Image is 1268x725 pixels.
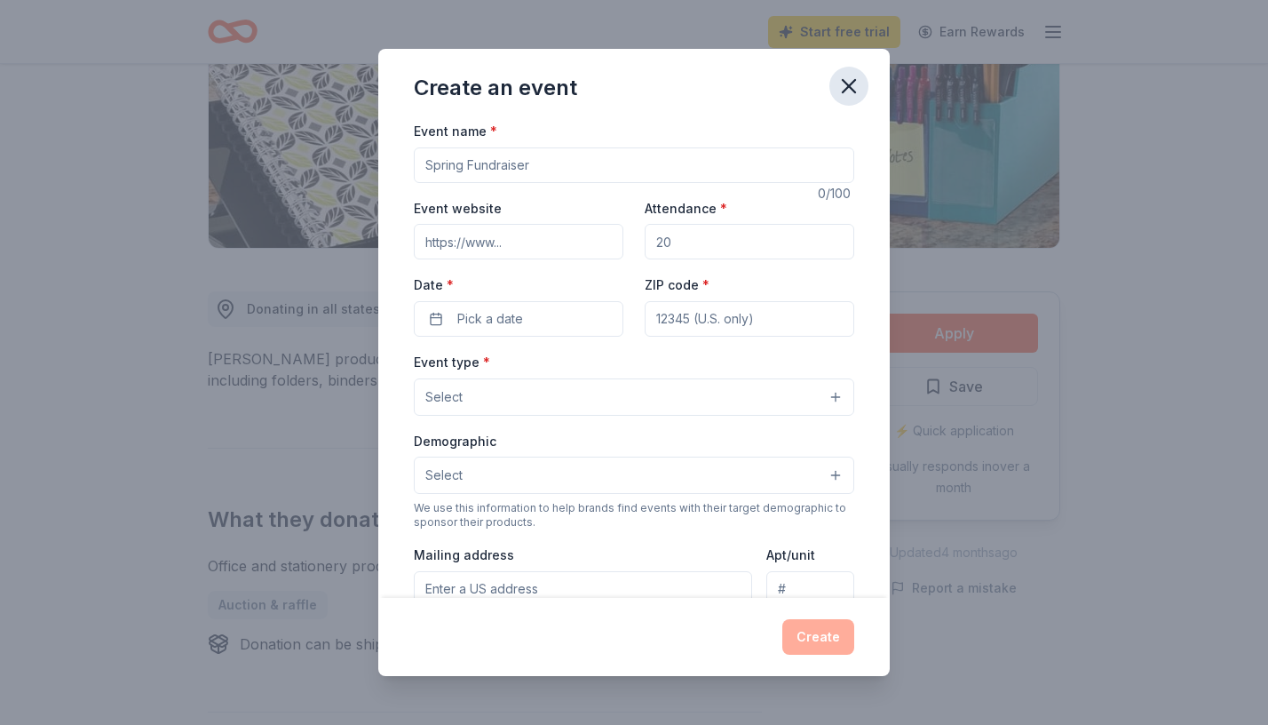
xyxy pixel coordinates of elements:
label: Mailing address [414,546,514,564]
input: https://www... [414,224,623,259]
label: Date [414,276,623,294]
button: Select [414,378,854,416]
button: Select [414,457,854,494]
input: 12345 (U.S. only) [645,301,854,337]
label: ZIP code [645,276,709,294]
div: Create an event [414,74,577,102]
label: Demographic [414,433,496,450]
label: Event name [414,123,497,140]
label: Event type [414,354,490,371]
label: Event website [414,200,502,218]
span: Pick a date [457,308,523,330]
label: Apt/unit [766,546,815,564]
input: Enter a US address [414,571,752,607]
label: Attendance [645,200,727,218]
input: # [766,571,854,607]
span: Select [425,386,463,408]
input: 20 [645,224,854,259]
button: Pick a date [414,301,623,337]
span: Select [425,465,463,486]
input: Spring Fundraiser [414,147,854,183]
div: 0 /100 [818,183,854,204]
div: We use this information to help brands find events with their target demographic to sponsor their... [414,501,854,530]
